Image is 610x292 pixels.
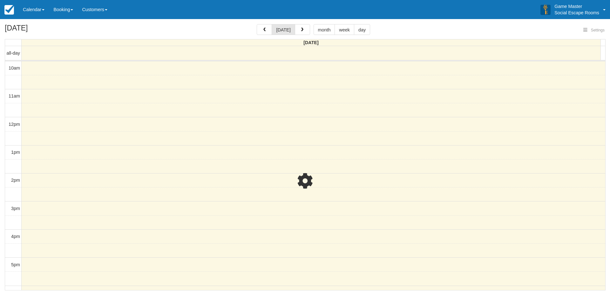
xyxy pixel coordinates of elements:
button: week [335,24,354,35]
span: 10am [9,65,20,71]
span: 1pm [11,150,20,155]
button: Settings [579,26,608,35]
span: 5pm [11,262,20,267]
span: [DATE] [303,40,319,45]
button: day [354,24,370,35]
span: 3pm [11,206,20,211]
img: checkfront-main-nav-mini-logo.png [4,5,14,15]
img: A3 [540,4,551,15]
span: 11am [9,93,20,98]
button: [DATE] [272,24,295,35]
p: Game Master [554,3,599,10]
h2: [DATE] [5,24,85,36]
p: Social Escape Rooms [554,10,599,16]
span: 2pm [11,178,20,183]
span: all-day [7,51,20,56]
span: Settings [591,28,605,32]
span: 4pm [11,234,20,239]
button: month [314,24,335,35]
span: 12pm [9,122,20,127]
